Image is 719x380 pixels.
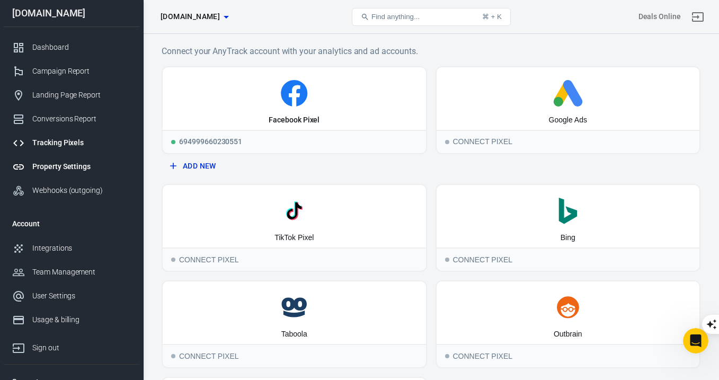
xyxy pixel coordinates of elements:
[445,258,449,262] span: Connect Pixel
[156,7,233,26] button: [DOMAIN_NAME]
[4,179,139,202] a: Webhooks (outgoing)
[437,130,700,153] div: Connect Pixel
[163,344,426,367] div: Connect Pixel
[166,156,423,176] button: Add New
[171,140,175,144] span: Running
[436,280,701,368] button: OutbrainConnect PixelConnect Pixel
[683,328,708,354] iframe: Intercom live chat
[32,113,131,125] div: Conversions Report
[4,308,139,332] a: Usage & billing
[436,184,701,272] button: BingConnect PixelConnect Pixel
[32,90,131,101] div: Landing Page Report
[685,4,711,30] a: Sign out
[482,13,502,21] div: ⌘ + K
[4,59,139,83] a: Campaign Report
[274,233,314,243] div: TikTok Pixel
[32,137,131,148] div: Tracking Pixels
[32,314,131,325] div: Usage & billing
[162,45,700,58] h6: Connect your AnyTrack account with your analytics and ad accounts.
[162,280,427,368] button: TaboolaConnect PixelConnect Pixel
[445,140,449,144] span: Connect Pixel
[4,83,139,107] a: Landing Page Report
[171,354,175,358] span: Connect Pixel
[554,329,582,340] div: Outbrain
[437,344,700,367] div: Connect Pixel
[352,8,511,26] button: Find anything...⌘ + K
[4,155,139,179] a: Property Settings
[437,248,700,271] div: Connect Pixel
[163,130,426,153] div: 694999660230551
[32,161,131,172] div: Property Settings
[32,185,131,196] div: Webhooks (outgoing)
[638,11,681,22] div: Account id: a5bWPift
[436,66,701,154] button: Google AdsConnect PixelConnect Pixel
[162,66,427,154] a: Facebook PixelRunning694999660230551
[163,248,426,271] div: Connect Pixel
[32,66,131,77] div: Campaign Report
[4,236,139,260] a: Integrations
[371,13,420,21] span: Find anything...
[162,184,427,272] button: TikTok PixelConnect PixelConnect Pixel
[4,107,139,131] a: Conversions Report
[561,233,575,243] div: Bing
[4,131,139,155] a: Tracking Pixels
[4,332,139,360] a: Sign out
[445,354,449,358] span: Connect Pixel
[32,42,131,53] div: Dashboard
[32,267,131,278] div: Team Management
[161,10,220,23] span: the420crew.com
[171,258,175,262] span: Connect Pixel
[549,115,587,126] div: Google Ads
[4,36,139,59] a: Dashboard
[32,342,131,354] div: Sign out
[4,260,139,284] a: Team Management
[269,115,319,126] div: Facebook Pixel
[4,8,139,18] div: [DOMAIN_NAME]
[4,284,139,308] a: User Settings
[4,211,139,236] li: Account
[32,243,131,254] div: Integrations
[281,329,307,340] div: Taboola
[32,290,131,302] div: User Settings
